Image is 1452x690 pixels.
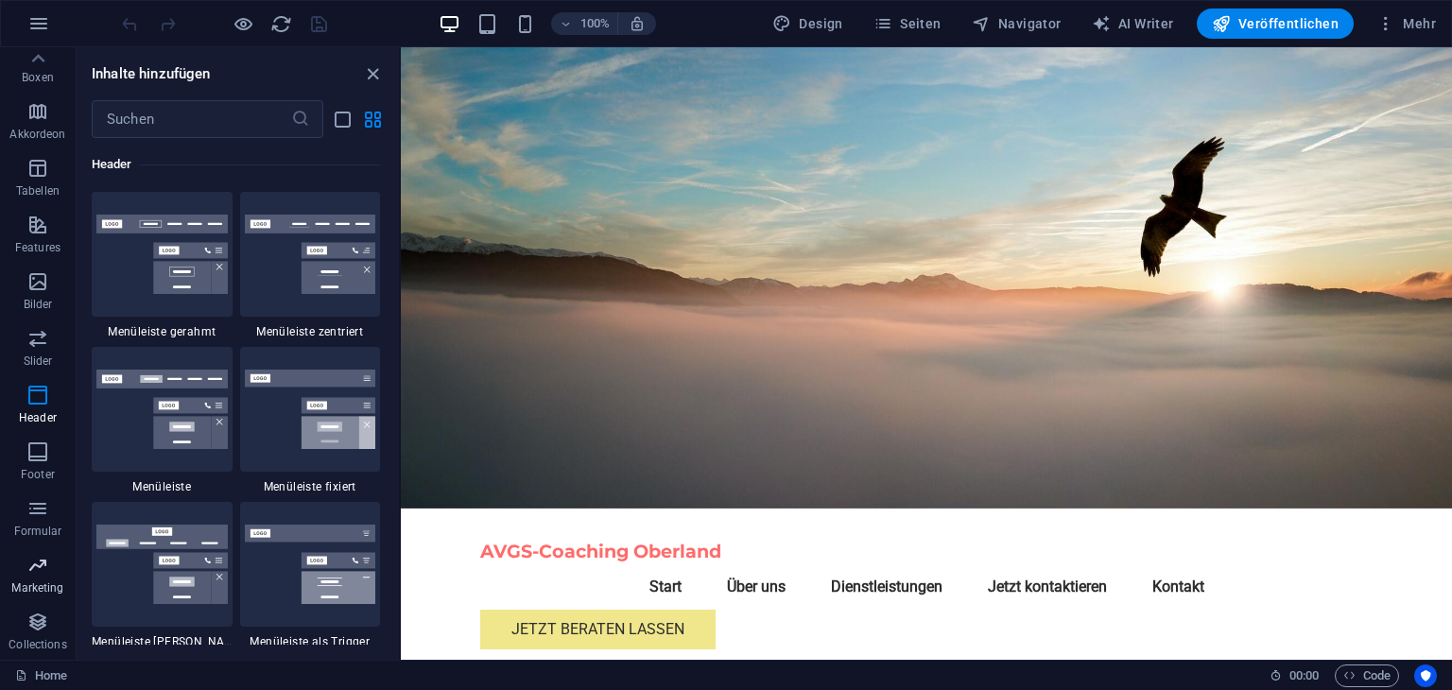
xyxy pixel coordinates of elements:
[1376,14,1436,33] span: Mehr
[15,240,60,255] p: Features
[240,634,381,649] span: Menüleiste als Trigger
[96,525,228,604] img: menu-bar-loki.svg
[92,192,233,339] div: Menüleiste gerahmt
[232,12,254,35] button: Klicke hier, um den Vorschau-Modus zu verlassen
[1289,664,1319,687] span: 00 00
[1270,664,1320,687] h6: Session-Zeit
[16,183,60,198] p: Tabellen
[972,14,1062,33] span: Navigator
[1092,14,1174,33] span: AI Writer
[240,324,381,339] span: Menüleiste zentriert
[245,215,376,294] img: menu-bar-centered.svg
[964,9,1069,39] button: Navigator
[245,370,376,449] img: menu-bar-fixed.svg
[873,14,942,33] span: Seiten
[331,108,354,130] button: list-view
[24,297,53,312] p: Bilder
[96,370,228,449] img: menu-bar.svg
[22,70,54,85] p: Boxen
[240,347,381,494] div: Menüleiste fixiert
[92,153,380,176] h6: Header
[92,479,233,494] span: Menüleiste
[1197,9,1354,39] button: Veröffentlichen
[92,100,291,138] input: Suchen
[92,347,233,494] div: Menüleiste
[19,410,57,425] p: Header
[21,467,55,482] p: Footer
[240,192,381,339] div: Menüleiste zentriert
[1414,664,1437,687] button: Usercentrics
[1369,9,1443,39] button: Mehr
[24,354,53,369] p: Slider
[1303,668,1305,682] span: :
[15,664,67,687] a: Klick, um Auswahl aufzuheben. Doppelklick öffnet Seitenverwaltung
[96,215,228,294] img: menu-bar-bordered.svg
[1212,14,1339,33] span: Veröffentlichen
[270,13,292,35] i: Seite neu laden
[245,525,376,604] img: menu-bar-as-trigger.svg
[9,127,65,142] p: Akkordeon
[361,108,384,130] button: grid-view
[1343,664,1391,687] span: Code
[9,637,66,652] p: Collections
[1084,9,1182,39] button: AI Writer
[92,324,233,339] span: Menüleiste gerahmt
[92,62,211,85] h6: Inhalte hinzufügen
[866,9,949,39] button: Seiten
[240,479,381,494] span: Menüleiste fixiert
[11,580,63,595] p: Marketing
[14,524,62,539] p: Formular
[92,634,233,649] span: Menüleiste [PERSON_NAME]
[92,502,233,649] div: Menüleiste [PERSON_NAME]
[765,9,851,39] div: Design (Strg+Alt+Y)
[269,12,292,35] button: reload
[361,62,384,85] button: close panel
[765,9,851,39] button: Design
[772,14,843,33] span: Design
[579,12,610,35] h6: 100%
[1335,664,1399,687] button: Code
[240,502,381,649] div: Menüleiste als Trigger
[629,15,646,32] i: Bei Größenänderung Zoomstufe automatisch an das gewählte Gerät anpassen.
[551,12,618,35] button: 100%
